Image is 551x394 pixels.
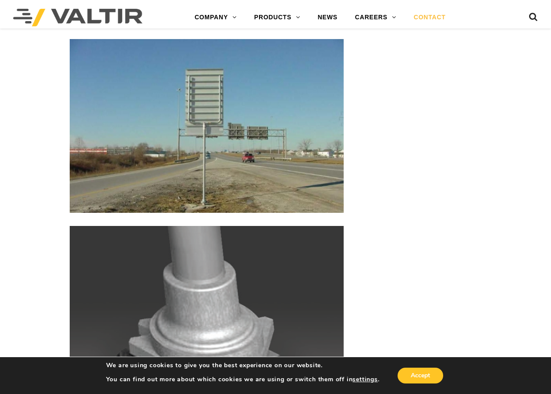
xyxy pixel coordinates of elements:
[405,9,455,26] a: CONTACT
[106,376,380,383] p: You can find out more about which cookies we are using or switch them off in .
[245,9,309,26] a: PRODUCTS
[186,9,245,26] a: COMPANY
[398,368,443,383] button: Accept
[13,9,142,26] img: Valtir
[346,9,405,26] a: CAREERS
[309,9,346,26] a: NEWS
[352,376,377,383] button: settings
[106,362,380,369] p: We are using cookies to give you the best experience on our website.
